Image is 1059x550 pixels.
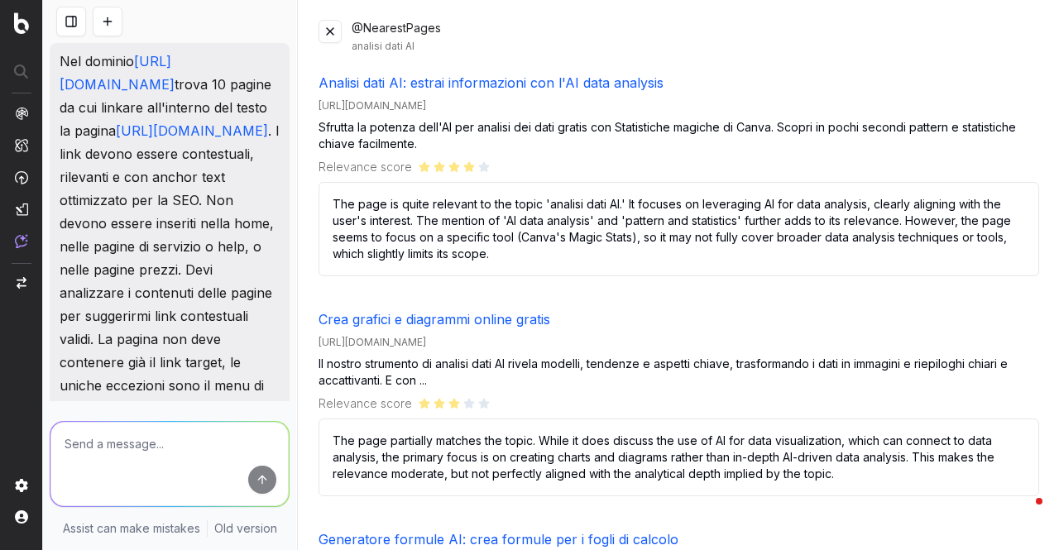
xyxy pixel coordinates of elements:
img: Switch project [17,277,26,289]
p: Il nostro strumento di analisi dati AI rivela modelli, tendenze e aspetti chiave, trasformando i ... [319,356,1039,389]
div: [URL][DOMAIN_NAME] [319,336,1039,349]
p: Nel dominio trova 10 pagine da cui linkare all'interno del testo la pagina . I link devono essere... [60,50,280,443]
img: Activation [15,170,28,184]
a: [URL][DOMAIN_NAME] [116,122,268,139]
img: Studio [15,203,28,216]
a: Analisi dati AI: estrai informazioni con l'AI data analysis [319,74,664,91]
img: Assist [15,234,28,248]
a: Old version [214,520,277,537]
a: Generatore formule AI: crea formule per i fogli di calcolo [319,531,678,548]
p: Sfrutta la potenza dell'AI per analisi dei dati gratis con Statistiche magiche di Canva. Scopri i... [319,119,1039,152]
img: Analytics [15,107,28,120]
span: Relevance score [319,395,412,412]
p: The page is quite relevant to the topic 'analisi dati AI.' It focuses on leveraging AI for data a... [319,182,1039,276]
p: The page partially matches the topic. While it does discuss the use of AI for data visualization,... [319,418,1039,496]
div: @NearestPages [352,20,1039,53]
span: Relevance score [319,159,412,175]
iframe: Intercom live chat [1003,494,1042,533]
a: Crea grafici e diagrammi online gratis [319,311,550,328]
img: Setting [15,479,28,492]
img: Botify logo [14,12,29,34]
div: [URL][DOMAIN_NAME] [319,99,1039,112]
img: Intelligence [15,138,28,152]
div: analisi dati AI [352,40,1039,53]
img: My account [15,510,28,524]
p: Assist can make mistakes [63,520,200,537]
